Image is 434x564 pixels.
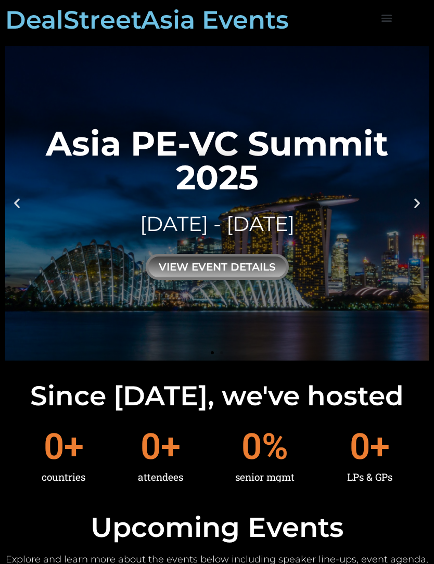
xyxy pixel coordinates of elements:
[138,465,183,490] div: attendees
[262,429,295,465] span: %
[5,514,429,541] h2: Upcoming Events
[378,9,395,26] div: Menu Toggle
[64,429,86,465] span: +
[146,253,289,279] div: view event details
[42,465,85,490] div: countries
[235,465,295,490] div: senior mgmt
[5,46,429,361] a: Asia PE-VC Summit 2025[DATE] - [DATE]view event details
[370,429,392,465] span: +
[5,5,289,35] a: DealStreetAsia Events
[411,197,424,210] div: Next slide
[141,429,161,465] span: 0
[10,197,23,210] div: Previous slide
[161,429,183,465] span: +
[5,210,429,238] div: [DATE] - [DATE]
[347,465,392,490] div: LPs & GPs
[5,382,429,409] h2: Since [DATE], we've hosted
[5,126,429,194] div: Asia PE-VC Summit 2025
[350,429,370,465] span: 0
[211,351,214,354] span: Go to slide 1
[241,429,262,465] span: 0
[44,429,64,465] span: 0
[220,351,223,354] span: Go to slide 2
